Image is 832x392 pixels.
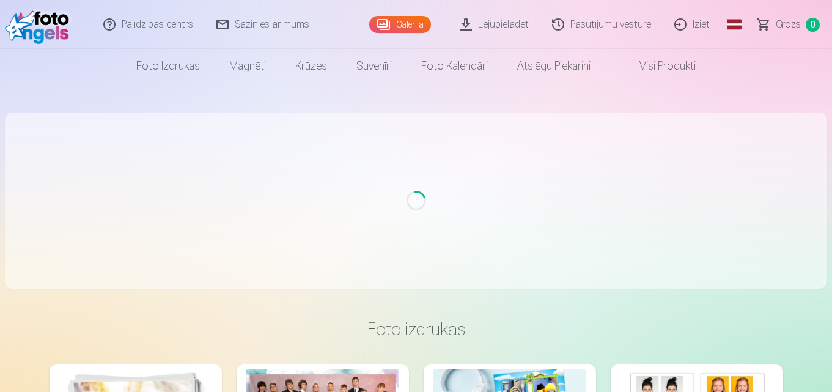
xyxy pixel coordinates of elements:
span: 0 [806,18,820,32]
a: Visi produkti [605,49,710,83]
h3: Foto izdrukas [59,318,773,340]
a: Krūzes [281,49,342,83]
a: Magnēti [215,49,281,83]
a: Suvenīri [342,49,407,83]
a: Foto izdrukas [122,49,215,83]
img: /fa1 [5,5,75,44]
span: Grozs [776,17,801,32]
a: Foto kalendāri [407,49,503,83]
a: Atslēgu piekariņi [503,49,605,83]
a: Galerija [369,16,431,33]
